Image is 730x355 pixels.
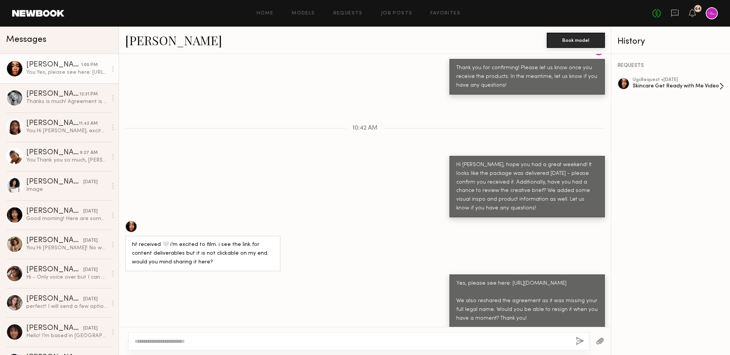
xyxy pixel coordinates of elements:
div: Hello! I’m based in [GEOGRAPHIC_DATA] [26,332,107,339]
div: Thank you for confirming! Please let us know once you receive the products. In the meantime, let ... [456,64,598,90]
div: [PERSON_NAME] [26,237,83,244]
div: Hi - Only voice over but I can do that if required for this! :) [26,274,107,281]
div: [DATE] [83,266,98,274]
div: ugc Request • [DATE] [633,78,719,82]
div: [PERSON_NAME] [26,90,79,98]
div: History [617,37,724,46]
a: Requests [333,11,363,16]
div: Image [26,186,107,193]
div: [DATE] [83,325,98,332]
div: [DATE] [83,296,98,303]
div: Hi [PERSON_NAME], hope you had a great weekend! It looks like the package was delivered [DATE] - ... [456,161,598,213]
div: Skincare Get Ready with Me Video [633,82,719,90]
div: [PERSON_NAME] [26,178,83,186]
div: You: Thank you so much, [PERSON_NAME]! Please let us know if you have any questions. Additionally... [26,157,107,164]
div: [PERSON_NAME] [26,149,80,157]
div: [PERSON_NAME] [26,266,83,274]
div: [PERSON_NAME] [26,120,79,127]
div: 1:00 PM [81,62,98,69]
a: Book model [547,36,605,43]
a: Models [292,11,315,16]
a: Favorites [430,11,460,16]
div: Yes, please see here: [URL][DOMAIN_NAME] We also reshared the agreement as it was missing your fu... [456,279,598,323]
div: Thanks is much! Agreement is signed :) [26,98,107,105]
a: ugcRequest •[DATE]Skincare Get Ready with Me Video [633,78,724,95]
a: [PERSON_NAME] [125,32,222,48]
div: You: Yes, please see here: [URL][DOMAIN_NAME] We also reshared the agreement as it was missing yo... [26,69,107,76]
div: hi! received 🤍 i’m excited to film. i see the link for content deliverables but it is not clickab... [132,241,274,267]
div: REQUESTS [617,63,724,68]
div: [PERSON_NAME] [26,61,81,69]
div: [PERSON_NAME] [26,325,83,332]
div: [PERSON_NAME] [26,295,83,303]
div: [DATE] [83,208,98,215]
div: 9:27 AM [80,149,98,157]
a: Home [257,11,274,16]
div: [DATE] [83,179,98,186]
div: perfect! I will send a few options shortly [26,303,107,310]
div: You: Hi [PERSON_NAME]! No worries, we hope to work with you soon. I'll reach out when we have det... [26,244,107,252]
div: 64 [695,7,701,11]
div: Good morning! Here are some photos [26,215,107,222]
a: Job Posts [381,11,413,16]
span: Messages [6,35,46,44]
span: 10:42 AM [352,125,378,132]
div: 12:31 PM [79,91,98,98]
div: You: Hi [PERSON_NAME], excited to be working together! What's your best email address to send the... [26,127,107,135]
button: Book model [547,33,605,48]
div: [PERSON_NAME] [26,208,83,215]
div: [DATE] [83,237,98,244]
div: 11:42 AM [79,120,98,127]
